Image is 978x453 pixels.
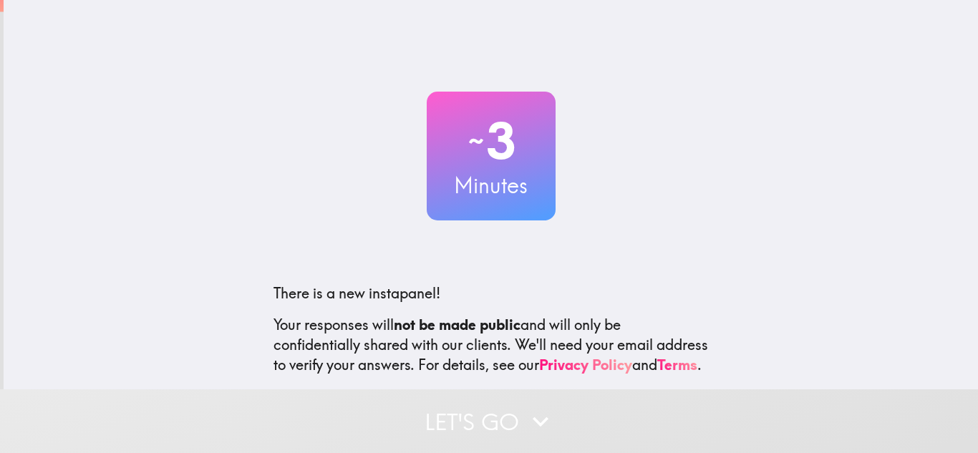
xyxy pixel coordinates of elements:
b: not be made public [394,316,521,333]
p: Your responses will and will only be confidentially shared with our clients. We'll need your emai... [273,315,709,375]
h3: Minutes [427,170,556,200]
p: This invite is exclusively for you, please do not share it. Complete it soon because spots are li... [273,386,709,427]
span: There is a new instapanel! [273,284,440,302]
a: Terms [657,356,697,374]
h2: 3 [427,112,556,170]
a: Privacy Policy [539,356,632,374]
span: ~ [466,120,486,162]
